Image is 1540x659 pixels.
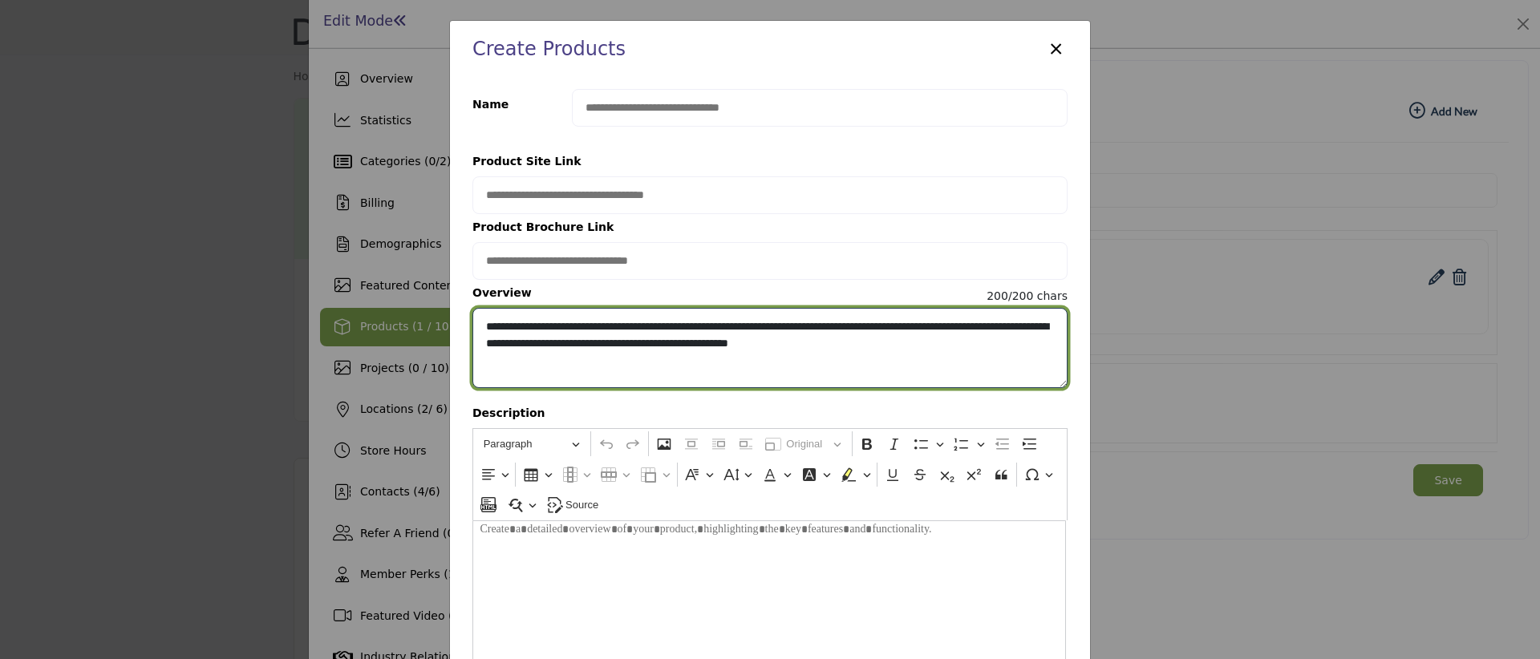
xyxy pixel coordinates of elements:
button: Heading [476,431,587,456]
span: Original [786,435,828,454]
input: Enter product name [572,89,1068,127]
input: Provide your product brochure URL [472,242,1068,280]
span: Paragraph [484,435,567,454]
b: Product Site Link [472,153,582,176]
h2: Create Products [472,34,626,63]
b: Description [472,405,545,428]
b: Overview [472,285,532,308]
b: Name [472,96,509,119]
span: Source [565,495,598,515]
textarea: Enter short overview description [472,308,1068,388]
b: Product Brochure Link [472,219,614,242]
span: 200/200 chars [987,288,1068,305]
button: × [1044,32,1068,63]
div: Editor toolbar [472,428,1068,521]
input: Provide your product link [472,176,1068,214]
button: Source [542,492,606,517]
button: Resize image [760,431,848,456]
